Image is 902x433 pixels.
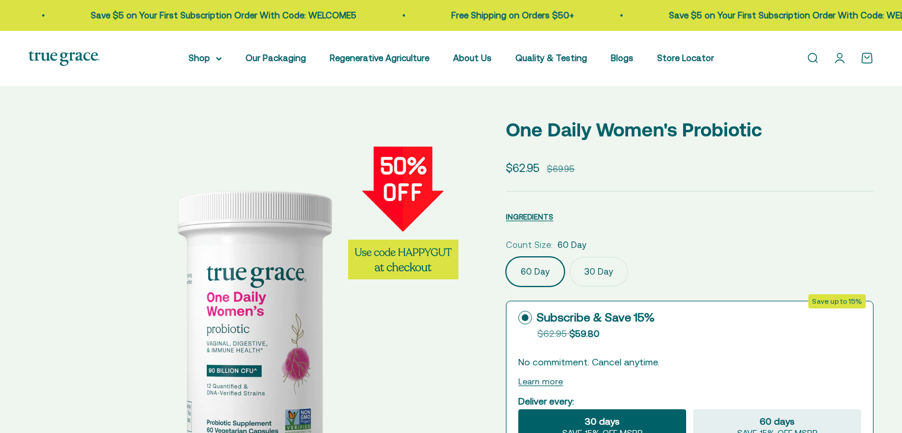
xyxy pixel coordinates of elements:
[246,53,306,63] a: Our Packaging
[89,8,355,23] p: Save $5 on Your First Subscription Order With Code: WELCOME5
[506,114,874,145] p: One Daily Women's Probiotic
[547,162,575,176] compare-at-price: $69.95
[515,53,587,63] a: Quality & Testing
[330,53,429,63] a: Regenerative Agriculture
[611,53,633,63] a: Blogs
[506,212,553,221] span: INGREDIENTS
[453,53,492,63] a: About Us
[657,53,714,63] a: Store Locator
[557,238,587,252] span: 60 Day
[506,159,540,177] sale-price: $62.95
[506,209,553,224] button: INGREDIENTS
[189,51,222,65] summary: Shop
[450,10,572,20] a: Free Shipping on Orders $50+
[506,238,553,252] legend: Count Size:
